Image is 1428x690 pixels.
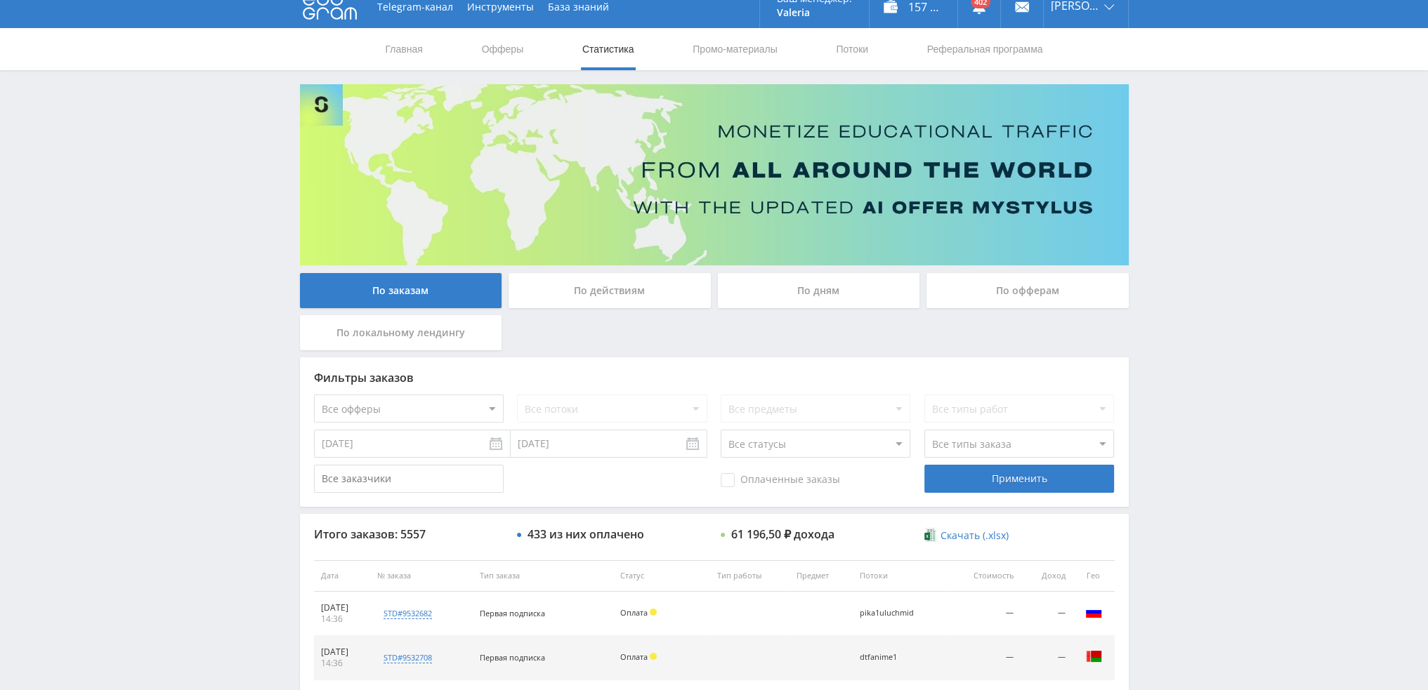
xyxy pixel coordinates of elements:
[300,84,1129,265] img: Banner
[1021,636,1073,680] td: —
[1085,604,1102,621] img: rus.png
[650,653,657,660] span: Холд
[710,560,790,592] th: Тип работы
[731,528,834,540] div: 61 196,50 ₽ дохода
[321,658,363,669] div: 14:36
[691,28,778,70] a: Промо-материалы
[620,651,648,662] span: Оплата
[480,608,545,618] span: Первая подписка
[480,652,545,663] span: Первая подписка
[314,371,1115,384] div: Фильтры заказов
[480,28,525,70] a: Офферы
[924,465,1114,493] div: Применить
[947,592,1021,636] td: —
[384,28,424,70] a: Главная
[924,528,936,542] img: xlsx
[860,609,923,618] div: pika1uluchmid
[370,560,473,592] th: № заказа
[620,607,648,618] span: Оплата
[650,609,657,616] span: Холд
[321,613,363,625] div: 14:36
[314,528,504,540] div: Итого заказов: 5557
[718,273,920,308] div: По дням
[790,560,853,592] th: Предмет
[509,273,711,308] div: По действиям
[941,530,1009,541] span: Скачать (.xlsx)
[947,560,1021,592] th: Стоимость
[926,273,1129,308] div: По офферам
[924,529,1009,543] a: Скачать (.xlsx)
[1073,560,1115,592] th: Гео
[777,7,852,18] p: Valeria
[581,28,636,70] a: Статистика
[860,653,923,662] div: dtfanime1
[1021,560,1073,592] th: Доход
[473,560,613,592] th: Тип заказа
[384,608,432,619] div: std#9532682
[926,28,1044,70] a: Реферальная программа
[314,560,370,592] th: Дата
[1085,648,1102,665] img: blr.png
[613,560,710,592] th: Статус
[721,473,840,487] span: Оплаченные заказы
[853,560,947,592] th: Потоки
[834,28,870,70] a: Потоки
[300,315,502,350] div: По локальному лендингу
[300,273,502,308] div: По заказам
[528,528,644,540] div: 433 из них оплачено
[314,465,504,493] input: Все заказчики
[384,652,432,663] div: std#9532708
[321,602,363,613] div: [DATE]
[321,646,363,658] div: [DATE]
[1021,592,1073,636] td: —
[947,636,1021,680] td: —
